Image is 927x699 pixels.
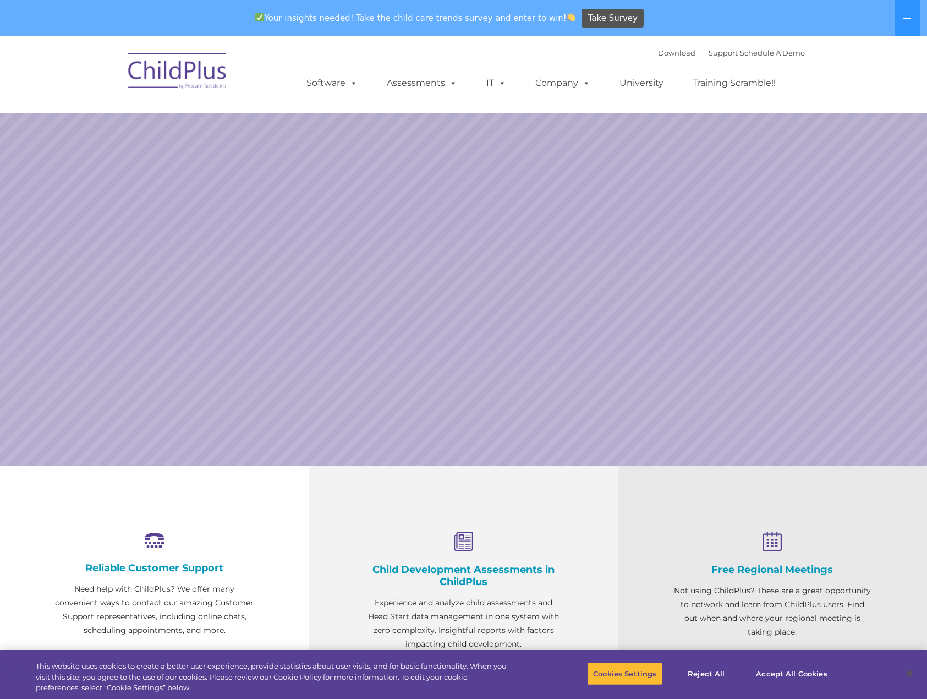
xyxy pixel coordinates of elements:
[376,72,468,94] a: Assessments
[364,564,563,588] h4: Child Development Assessments in ChildPlus
[658,48,805,57] font: |
[475,72,517,94] a: IT
[740,48,805,57] a: Schedule A Demo
[567,13,575,21] img: 👏
[364,596,563,651] p: Experience and analyze child assessments and Head Start data management in one system with zero c...
[524,72,601,94] a: Company
[123,45,233,100] img: ChildPlus by Procare Solutions
[658,48,695,57] a: Download
[251,7,580,29] span: Your insights needed! Take the child care trends survey and enter to win!
[709,48,738,57] a: Support
[295,72,369,94] a: Software
[55,562,254,574] h4: Reliable Customer Support
[672,662,740,685] button: Reject All
[582,9,644,28] a: Take Survey
[255,13,264,21] img: ✅
[153,73,187,81] span: Last name
[153,118,200,126] span: Phone number
[673,564,872,576] h4: Free Regional Meetings
[682,72,787,94] a: Training Scramble!!
[673,584,872,639] p: Not using ChildPlus? These are a great opportunity to network and learn from ChildPlus users. Fin...
[36,661,510,693] div: This website uses cookies to create a better user experience, provide statistics about user visit...
[897,662,921,686] button: Close
[588,9,638,28] span: Take Survey
[55,582,254,637] p: Need help with ChildPlus? We offer many convenient ways to contact our amazing Customer Support r...
[608,72,674,94] a: University
[587,662,662,685] button: Cookies Settings
[750,662,833,685] button: Accept All Cookies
